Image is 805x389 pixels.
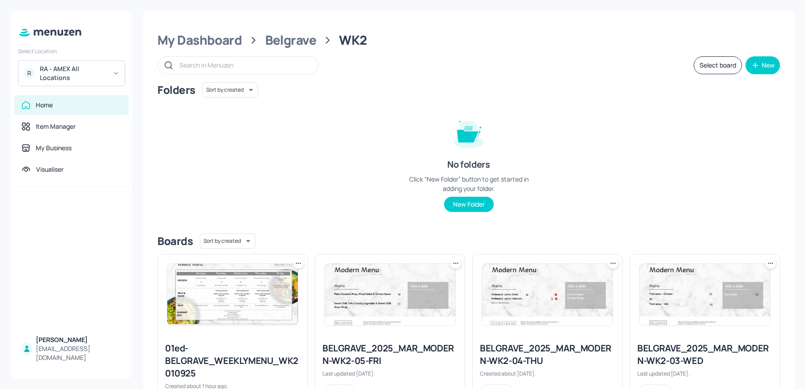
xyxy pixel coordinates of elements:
img: 2025-08-29-175647545282496xr2czns7v.jpeg [167,264,298,326]
img: folder-empty [446,110,491,155]
div: Last updated [DATE]. [637,370,772,377]
div: Created about [DATE]. [480,370,615,377]
input: Search in Menuzen [179,59,309,72]
div: Sort by created [200,232,255,250]
img: 2025-08-29-1756475882471en76pc6ynx.jpeg [640,264,770,326]
img: 2025-07-04-17516403024860pdffleal79.jpeg [482,264,613,326]
div: BELGRAVE_2025_MAR_MODERN-WK2-04-THU [480,342,615,367]
div: Folders [157,83,195,97]
div: BELGRAVE_2025_MAR_MODERN-WK2-05-FRI [322,342,458,367]
div: Last updated [DATE]. [322,370,458,377]
div: [PERSON_NAME] [36,335,122,344]
div: My Business [36,144,72,152]
div: Click “New Folder” button to get started in adding your folder. [402,174,536,193]
div: No folders [447,158,490,171]
button: New [746,56,780,74]
div: [EMAIL_ADDRESS][DOMAIN_NAME] [36,344,122,362]
div: WK2 [339,32,367,48]
button: Select board [694,56,742,74]
div: Boards [157,234,193,248]
div: New [762,62,775,68]
div: R [24,68,34,79]
div: Belgrave [265,32,317,48]
div: BELGRAVE_2025_MAR_MODERN-WK2-03-WED [637,342,772,367]
div: RA - AMEX All Locations [40,64,107,82]
div: Select Location [18,47,125,55]
div: My Dashboard [157,32,242,48]
button: New Folder [444,197,494,212]
div: Visualiser [36,165,64,174]
div: Sort by created [203,81,258,99]
img: 2025-08-14-1755178899756zg6drzdszyk.jpeg [325,264,455,326]
div: 01ed-BELGRAVE_WEEKLYMENU_WK2 010925 [165,342,300,380]
div: Home [36,101,53,110]
div: Item Manager [36,122,76,131]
